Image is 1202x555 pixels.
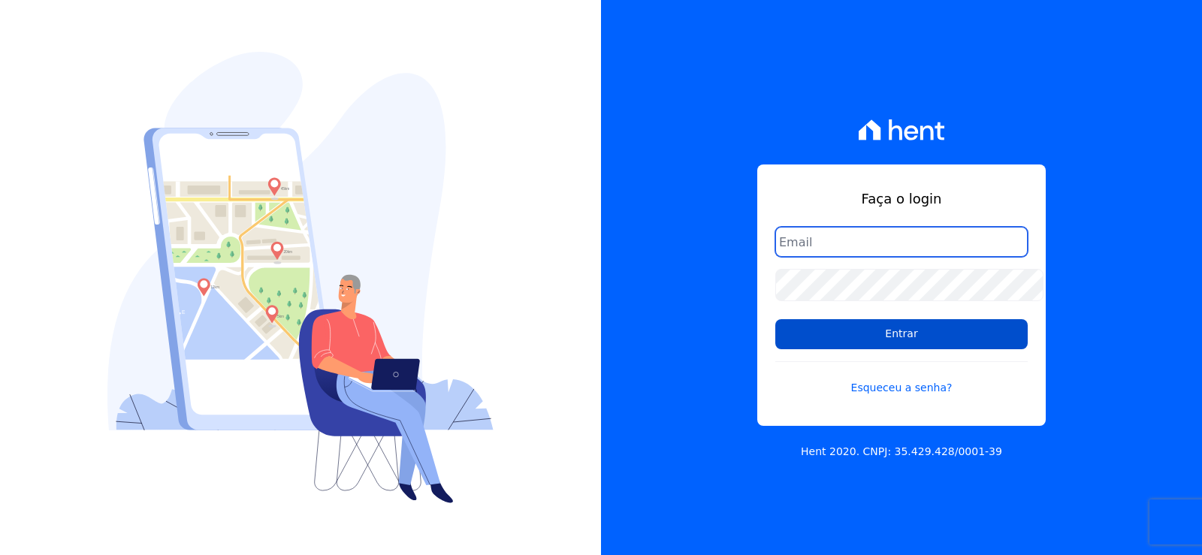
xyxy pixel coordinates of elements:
[801,444,1002,460] p: Hent 2020. CNPJ: 35.429.428/0001-39
[775,361,1028,396] a: Esqueceu a senha?
[775,189,1028,209] h1: Faça o login
[107,52,494,503] img: Login
[775,227,1028,257] input: Email
[775,319,1028,349] input: Entrar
